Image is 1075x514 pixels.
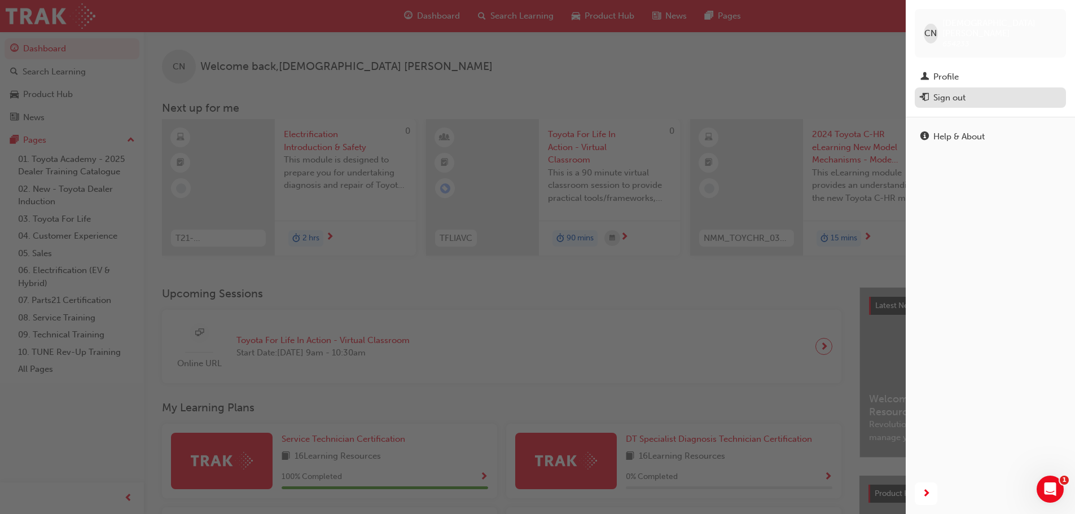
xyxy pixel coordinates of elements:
[933,130,985,143] div: Help & About
[922,487,931,501] span: next-icon
[920,132,929,142] span: info-icon
[915,126,1066,147] a: Help & About
[1060,476,1069,485] span: 1
[920,72,929,82] span: man-icon
[942,39,969,49] span: 654233
[933,71,959,84] div: Profile
[920,93,929,103] span: exit-icon
[1037,476,1064,503] iframe: Intercom live chat
[933,91,966,104] div: Sign out
[924,27,937,40] span: CN
[942,18,1057,38] span: [DEMOGRAPHIC_DATA] [PERSON_NAME]
[915,87,1066,108] button: Sign out
[915,67,1066,87] a: Profile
